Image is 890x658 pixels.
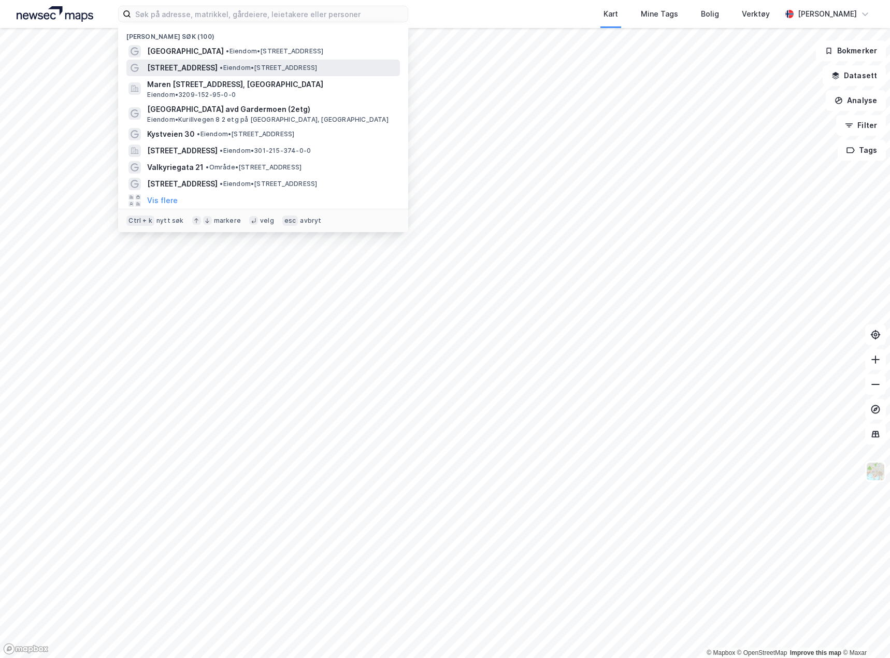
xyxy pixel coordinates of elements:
[147,91,236,99] span: Eiendom • 3209-152-95-0-0
[126,216,154,226] div: Ctrl + k
[3,643,49,655] a: Mapbox homepage
[147,78,396,91] span: Maren [STREET_ADDRESS], [GEOGRAPHIC_DATA]
[147,178,218,190] span: [STREET_ADDRESS]
[823,65,886,86] button: Datasett
[156,217,184,225] div: nytt søk
[206,163,302,171] span: Område • [STREET_ADDRESS]
[707,649,735,656] a: Mapbox
[604,8,618,20] div: Kart
[17,6,93,22] img: logo.a4113a55bc3d86da70a041830d287a7e.svg
[220,64,223,71] span: •
[826,90,886,111] button: Analyse
[147,194,178,207] button: Vis flere
[838,140,886,161] button: Tags
[701,8,719,20] div: Bolig
[147,161,204,174] span: Valkyriegata 21
[866,462,885,481] img: Z
[147,62,218,74] span: [STREET_ADDRESS]
[300,217,321,225] div: avbryt
[798,8,857,20] div: [PERSON_NAME]
[226,47,323,55] span: Eiendom • [STREET_ADDRESS]
[220,147,223,154] span: •
[118,24,408,43] div: [PERSON_NAME] søk (100)
[226,47,229,55] span: •
[206,163,209,171] span: •
[836,115,886,136] button: Filter
[197,130,294,138] span: Eiendom • [STREET_ADDRESS]
[641,8,678,20] div: Mine Tags
[147,116,388,124] span: Eiendom • Kurillvegen 8 2 etg på [GEOGRAPHIC_DATA], [GEOGRAPHIC_DATA]
[838,608,890,658] iframe: Chat Widget
[282,216,298,226] div: esc
[220,64,317,72] span: Eiendom • [STREET_ADDRESS]
[220,147,311,155] span: Eiendom • 301-215-374-0-0
[220,180,223,188] span: •
[214,217,241,225] div: markere
[790,649,841,656] a: Improve this map
[147,145,218,157] span: [STREET_ADDRESS]
[197,130,200,138] span: •
[737,649,787,656] a: OpenStreetMap
[131,6,408,22] input: Søk på adresse, matrikkel, gårdeiere, leietakere eller personer
[147,103,396,116] span: [GEOGRAPHIC_DATA] avd Gardermoen (2etg)
[147,128,195,140] span: Kystveien 30
[816,40,886,61] button: Bokmerker
[220,180,317,188] span: Eiendom • [STREET_ADDRESS]
[147,45,224,58] span: [GEOGRAPHIC_DATA]
[260,217,274,225] div: velg
[742,8,770,20] div: Verktøy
